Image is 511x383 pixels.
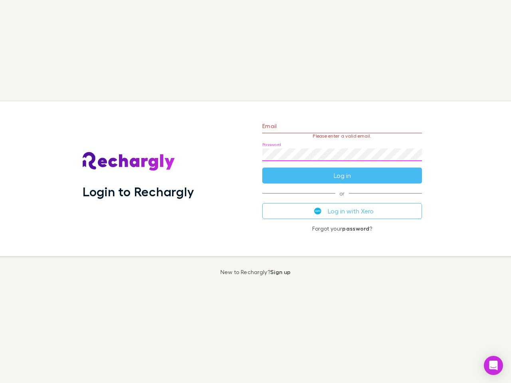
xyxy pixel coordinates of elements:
[342,225,369,232] a: password
[262,133,422,139] p: Please enter a valid email.
[262,142,281,148] label: Password
[262,193,422,193] span: or
[83,184,194,199] h1: Login to Rechargly
[220,269,291,275] p: New to Rechargly?
[262,203,422,219] button: Log in with Xero
[262,168,422,184] button: Log in
[262,225,422,232] p: Forgot your ?
[83,152,175,171] img: Rechargly's Logo
[314,207,321,215] img: Xero's logo
[270,268,291,275] a: Sign up
[484,356,503,375] div: Open Intercom Messenger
